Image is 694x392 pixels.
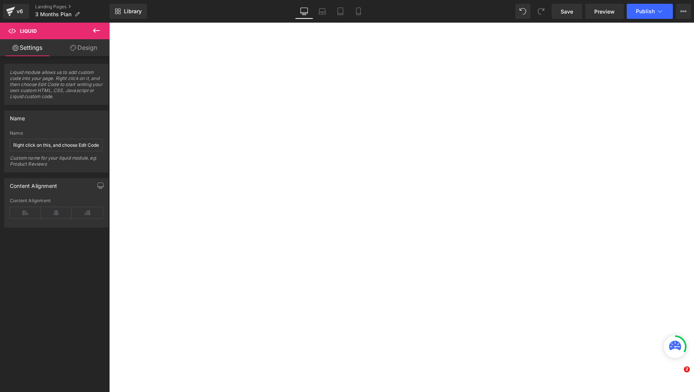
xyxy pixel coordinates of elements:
[676,4,691,19] button: More
[10,198,103,203] div: Content Alignment
[10,178,57,189] div: Content Alignment
[10,111,25,121] div: Name
[684,366,690,372] span: 2
[110,4,147,19] a: New Library
[10,131,103,136] div: Name
[636,8,655,14] span: Publish
[533,4,549,19] button: Redo
[585,4,624,19] a: Preview
[35,4,110,10] a: Landing Pages
[3,4,29,19] a: v6
[10,69,103,105] span: Liquid module allows us to add custom code into your page. Right click on it, and then choose Edi...
[15,6,25,16] div: v6
[20,28,37,34] span: Liquid
[35,11,71,17] span: 3 Months Plan
[10,155,103,172] div: Custom name for your liquid module, eg: Product Reviews
[561,8,573,15] span: Save
[56,39,111,56] a: Design
[627,4,673,19] button: Publish
[515,4,530,19] button: Undo
[594,8,615,15] span: Preview
[124,8,142,15] span: Library
[668,366,686,384] iframe: Intercom live chat
[331,4,349,19] a: Tablet
[349,4,368,19] a: Mobile
[295,4,313,19] a: Desktop
[313,4,331,19] a: Laptop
